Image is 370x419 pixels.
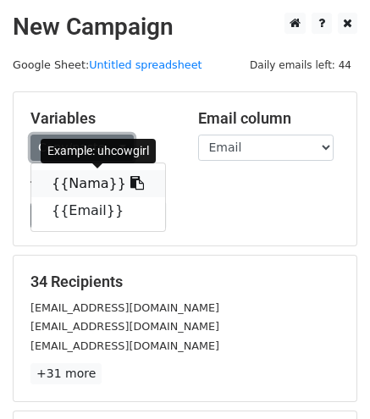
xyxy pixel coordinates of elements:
[30,363,102,384] a: +31 more
[30,135,134,161] a: Copy/paste...
[30,273,340,291] h5: 34 Recipients
[198,109,340,128] h5: Email column
[244,56,357,74] span: Daily emails left: 44
[30,301,219,314] small: [EMAIL_ADDRESS][DOMAIN_NAME]
[31,197,165,224] a: {{Email}}
[30,109,173,128] h5: Variables
[13,58,202,71] small: Google Sheet:
[89,58,202,71] a: Untitled spreadsheet
[285,338,370,419] iframe: Chat Widget
[30,320,219,333] small: [EMAIL_ADDRESS][DOMAIN_NAME]
[13,13,357,41] h2: New Campaign
[30,339,219,352] small: [EMAIL_ADDRESS][DOMAIN_NAME]
[41,139,156,163] div: Example: uhcowgirl
[244,58,357,71] a: Daily emails left: 44
[31,170,165,197] a: {{Nama}}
